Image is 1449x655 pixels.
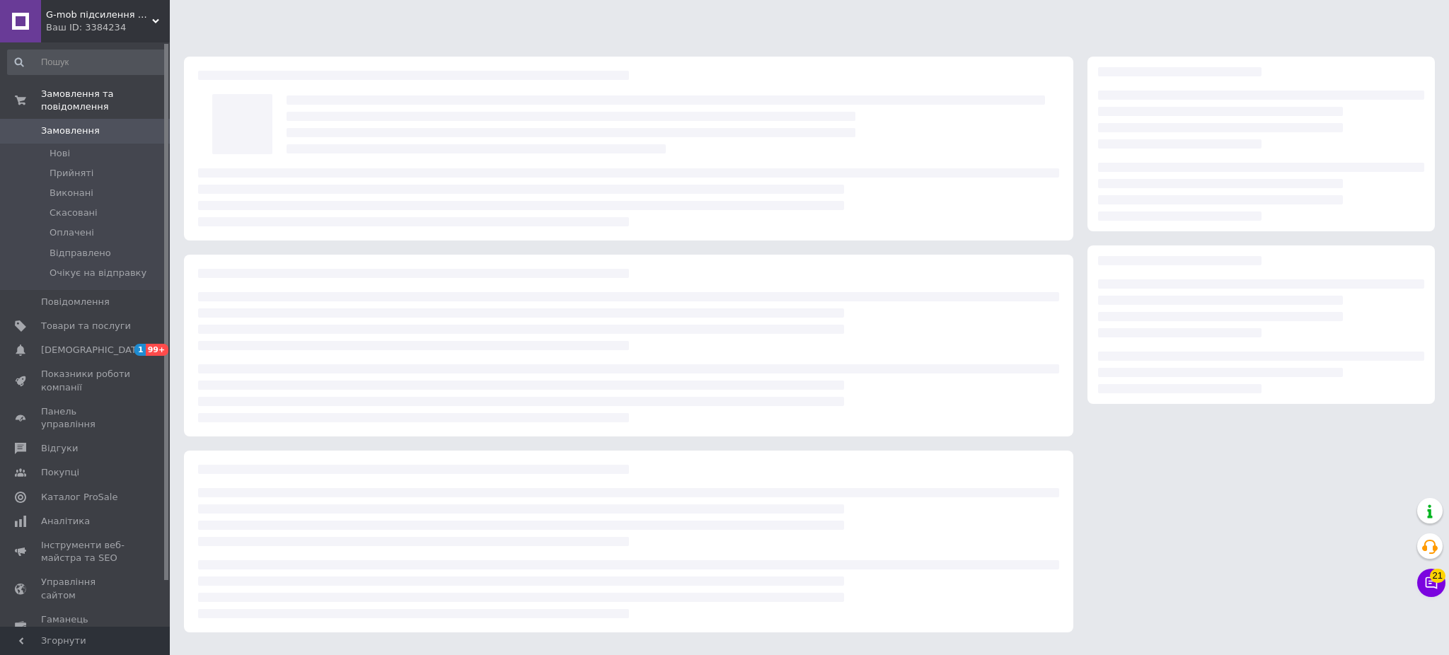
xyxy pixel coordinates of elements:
[41,320,131,332] span: Товари та послуги
[41,539,131,564] span: Інструменти веб-майстра та SEO
[41,344,146,357] span: [DEMOGRAPHIC_DATA]
[50,147,70,160] span: Нові
[7,50,166,75] input: Пошук
[134,344,146,356] span: 1
[50,226,94,239] span: Оплачені
[46,21,170,34] div: Ваш ID: 3384234
[41,515,90,528] span: Аналітика
[1430,569,1445,583] span: 21
[41,491,117,504] span: Каталог ProSale
[41,576,131,601] span: Управління сайтом
[41,613,131,639] span: Гаманець компанії
[50,247,111,260] span: Відправлено
[50,267,146,279] span: Очікує на відправку
[50,167,93,180] span: Прийняті
[41,124,100,137] span: Замовлення
[41,466,79,479] span: Покупці
[1417,569,1445,597] button: Чат з покупцем21
[146,344,169,356] span: 99+
[41,88,170,113] span: Замовлення та повідомлення
[41,405,131,431] span: Панель управління
[41,442,78,455] span: Відгуки
[50,207,98,219] span: Скасовані
[41,368,131,393] span: Показники роботи компанії
[46,8,152,21] span: G-mob підсилення мобільного зв’язку та 3G, 4G LTE
[41,296,110,308] span: Повідомлення
[50,187,93,199] span: Виконані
